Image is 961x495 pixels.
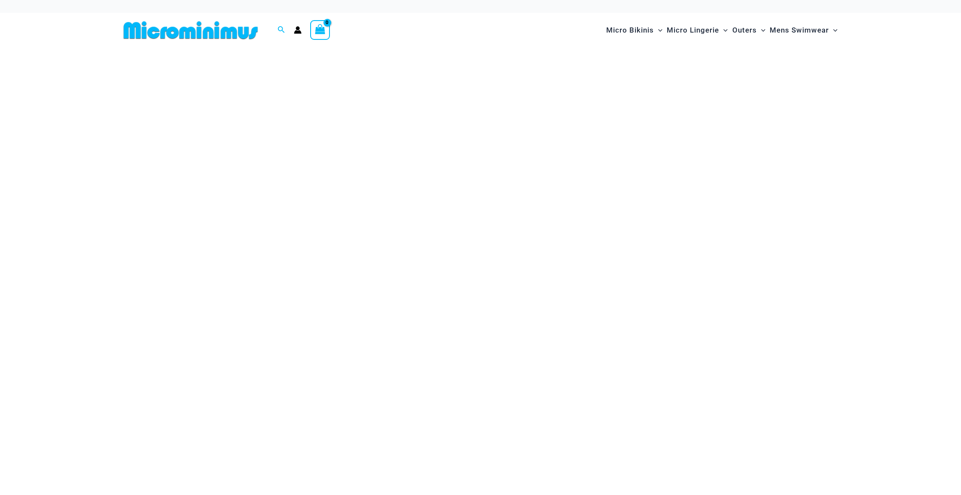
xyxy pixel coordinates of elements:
span: Menu Toggle [757,19,765,41]
a: View Shopping Cart, empty [310,20,330,40]
a: Micro BikinisMenu ToggleMenu Toggle [604,17,665,43]
a: Search icon link [278,25,285,36]
span: Menu Toggle [654,19,662,41]
span: Menu Toggle [719,19,728,41]
span: Micro Bikinis [606,19,654,41]
span: Mens Swimwear [770,19,829,41]
a: OutersMenu ToggleMenu Toggle [730,17,768,43]
a: Mens SwimwearMenu ToggleMenu Toggle [768,17,840,43]
a: Account icon link [294,26,302,34]
span: Micro Lingerie [667,19,719,41]
span: Menu Toggle [829,19,837,41]
a: Micro LingerieMenu ToggleMenu Toggle [665,17,730,43]
nav: Site Navigation [603,16,841,45]
img: MM SHOP LOGO FLAT [120,21,261,40]
span: Outers [732,19,757,41]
